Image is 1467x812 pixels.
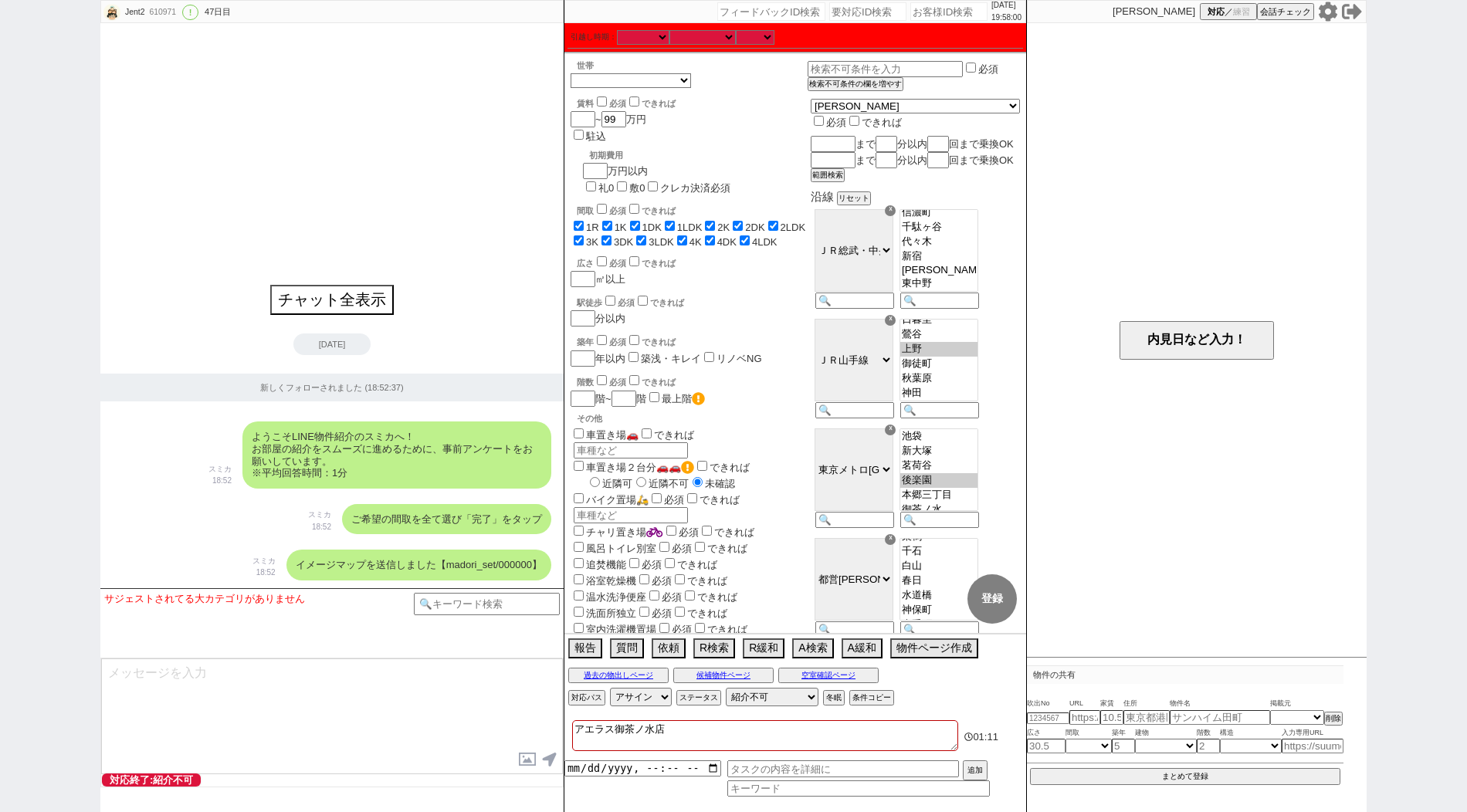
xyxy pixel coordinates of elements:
[885,205,896,216] div: ☓
[963,760,988,780] button: 追加
[583,144,730,195] div: 万円以内
[1120,321,1274,360] button: 内見日など入力！
[885,425,896,435] div: ☓
[574,461,584,471] input: 車置き場２台分🚗🚗
[677,222,703,233] label: 1LDK
[949,154,1014,166] span: 回まで乗換OK
[692,543,747,554] label: できれば
[571,624,656,635] label: 室内洗濯機置場
[626,259,676,268] label: できれば
[308,521,331,533] p: 18:52
[629,204,639,214] input: できれば
[684,494,740,506] label: できれば
[778,668,879,683] button: 空室確認ページ
[1112,739,1135,753] input: 5
[571,607,636,619] label: 洗面所独立
[808,77,903,91] button: 検索不可条件の欄を増やす
[673,668,774,683] button: 候補物件ページ
[144,6,179,19] div: 610971
[586,222,599,233] label: 1R
[568,668,669,683] button: 過去の物出しページ
[577,94,676,110] div: 賃料
[900,603,977,617] option: 神保町
[635,298,684,307] label: できれば
[577,333,808,348] div: 築年
[695,542,705,552] input: できれば
[885,534,896,545] div: ☓
[252,555,276,567] p: スミカ
[102,773,201,787] span: 対応終了:紹介不可
[717,222,730,233] label: 2K
[626,337,676,347] label: できれば
[900,264,977,276] option: [PERSON_NAME]
[182,5,198,20] div: !
[1123,710,1170,725] input: 東京都港区海岸３
[1135,727,1197,739] span: 建物
[900,276,977,291] option: 東中野
[693,477,703,487] input: 未確認
[1066,727,1112,739] span: 間取
[662,559,717,570] label: できれば
[978,63,998,75] label: 必須
[577,60,808,72] div: 世帯
[672,624,692,635] span: 必須
[660,182,730,194] label: クレカ決済必須
[1030,768,1340,785] button: まとめて登録
[900,313,977,327] option: 日暮里
[574,507,688,523] input: 車種など
[1233,6,1250,18] span: 練習
[629,182,645,194] label: 敷0
[687,493,697,503] input: できれば
[689,236,702,248] label: 4K
[743,638,784,658] button: R緩和
[414,593,560,615] input: 🔍キーワード検索
[811,136,1020,152] div: まで 分以内
[900,342,977,357] option: 上野
[638,296,648,306] input: できれば
[577,201,808,217] div: 間取
[589,150,730,161] div: 初期費用
[826,117,846,128] span: 必須
[626,99,676,108] label: できれば
[629,256,639,266] input: できれば
[1257,3,1314,20] button: 会話チェック
[252,567,276,579] p: 18:52
[672,575,727,587] label: できれば
[815,402,894,418] input: 🔍
[679,526,699,538] span: 必須
[885,315,896,326] div: ☓
[1100,710,1123,725] input: 10.5
[614,236,633,248] label: 3DK
[571,31,617,43] label: 引越し時期：
[815,512,894,528] input: 🔍
[1123,698,1170,710] span: 住所
[900,291,977,303] option: [PERSON_NAME]
[685,590,695,601] input: できれば
[270,285,394,315] button: チャット全表示
[842,638,883,658] button: A緩和
[745,222,764,233] label: 2DK
[636,477,646,487] input: 近隣不可
[568,638,602,658] button: 報告
[900,205,977,220] option: 信濃町
[100,374,564,401] div: 新しくフォローされました (18:52:37)
[695,623,705,633] input: できれば
[752,236,778,248] label: 4LDK
[609,337,626,347] span: 必須
[815,621,894,638] input: 🔍
[900,429,977,444] option: 池袋
[652,638,686,658] button: 依頼
[577,293,808,309] div: 駅徒歩
[586,478,632,489] label: 近隣可
[697,461,707,471] input: できれば
[1027,739,1066,753] input: 30.5
[662,393,705,404] label: 最上階
[568,690,605,705] button: 対応パス
[900,473,977,488] option: 後楽園
[1270,698,1291,710] span: 掲載元
[1197,739,1220,753] input: 2
[675,607,685,617] input: できれば
[629,375,639,385] input: できれば
[973,731,998,743] span: 01:11
[1220,727,1282,739] span: 構造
